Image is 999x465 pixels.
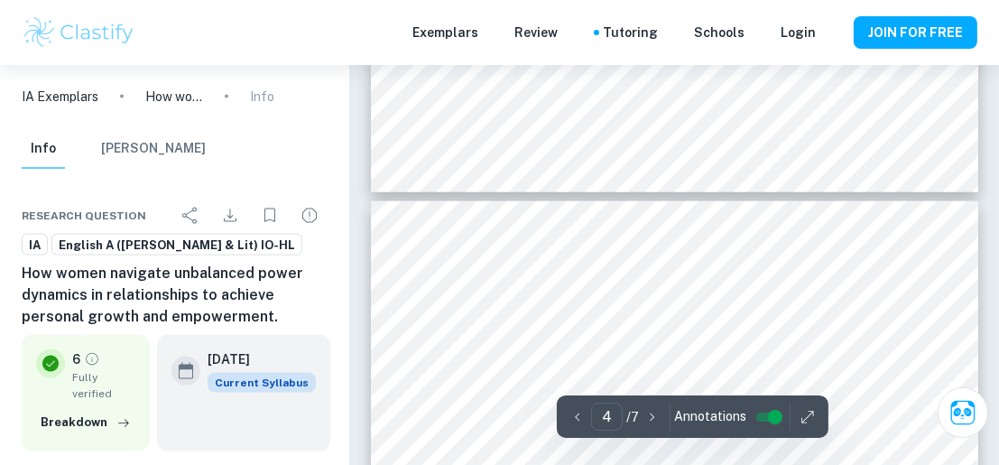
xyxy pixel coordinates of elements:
[51,234,302,256] a: English A ([PERSON_NAME] & Lit) IO-HL
[84,351,100,367] a: Grade fully verified
[22,14,136,51] img: Clastify logo
[52,237,301,255] span: English A ([PERSON_NAME] & Lit) IO-HL
[208,373,316,393] span: Current Syllabus
[101,129,206,169] button: [PERSON_NAME]
[854,16,977,49] button: JOIN FOR FREE
[291,198,328,234] div: Report issue
[208,373,316,393] div: This exemplar is based on the current syllabus. Feel free to refer to it for inspiration/ideas wh...
[938,387,988,438] button: Ask Clai
[22,208,146,224] span: Research question
[22,87,98,107] a: IA Exemplars
[72,369,135,402] span: Fully verified
[830,28,839,37] button: Help and Feedback
[22,234,48,256] a: IA
[514,23,558,42] p: Review
[674,407,746,426] span: Annotations
[23,237,47,255] span: IA
[212,198,248,234] div: Download
[36,409,135,436] button: Breakdown
[412,23,478,42] p: Exemplars
[172,198,208,234] div: Share
[22,129,65,169] button: Info
[603,23,658,42] a: Tutoring
[694,23,745,42] a: Schools
[252,198,288,234] div: Bookmark
[22,263,328,328] h6: How women navigate unbalanced power dynamics in relationships to achieve personal growth and empo...
[72,349,80,369] p: 6
[781,23,816,42] a: Login
[208,349,301,369] h6: [DATE]
[626,407,639,427] p: / 7
[250,87,274,107] p: Info
[145,87,203,107] p: How women navigate unbalanced power dynamics in relationships to achieve personal growth and empo...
